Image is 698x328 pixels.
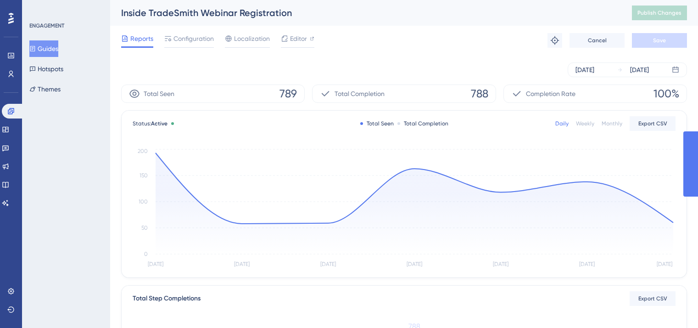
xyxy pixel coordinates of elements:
[234,33,270,44] span: Localization
[602,120,622,127] div: Monthly
[526,88,575,99] span: Completion Rate
[279,86,297,101] span: 789
[630,116,676,131] button: Export CSV
[141,225,148,231] tspan: 50
[638,120,667,127] span: Export CSV
[151,120,168,127] span: Active
[144,251,148,257] tspan: 0
[576,120,594,127] div: Weekly
[320,261,336,267] tspan: [DATE]
[173,33,214,44] span: Configuration
[397,120,448,127] div: Total Completion
[493,261,508,267] tspan: [DATE]
[133,120,168,127] span: Status:
[570,33,625,48] button: Cancel
[133,293,201,304] div: Total Step Completions
[138,148,148,154] tspan: 200
[130,33,153,44] span: Reports
[139,198,148,205] tspan: 100
[588,37,607,44] span: Cancel
[290,33,307,44] span: Editor
[234,261,250,267] tspan: [DATE]
[144,88,174,99] span: Total Seen
[140,172,148,179] tspan: 150
[121,6,609,19] div: Inside TradeSmith Webinar Registration
[29,22,64,29] div: ENGAGEMENT
[632,6,687,20] button: Publish Changes
[407,261,422,267] tspan: [DATE]
[653,37,666,44] span: Save
[575,64,594,75] div: [DATE]
[579,261,595,267] tspan: [DATE]
[657,261,672,267] tspan: [DATE]
[630,291,676,306] button: Export CSV
[630,64,649,75] div: [DATE]
[360,120,394,127] div: Total Seen
[632,33,687,48] button: Save
[29,81,61,97] button: Themes
[638,295,667,302] span: Export CSV
[637,9,681,17] span: Publish Changes
[29,61,63,77] button: Hotspots
[653,86,679,101] span: 100%
[555,120,569,127] div: Daily
[148,261,163,267] tspan: [DATE]
[659,292,687,319] iframe: UserGuiding AI Assistant Launcher
[29,40,58,57] button: Guides
[471,86,488,101] span: 788
[335,88,385,99] span: Total Completion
